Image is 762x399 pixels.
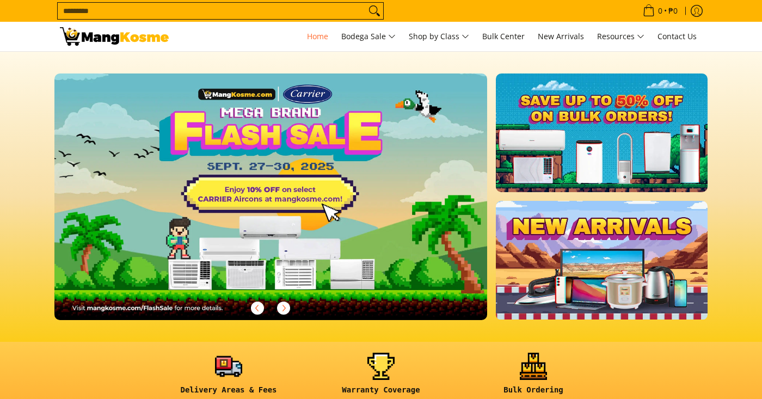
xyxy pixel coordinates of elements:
span: Bulk Center [482,31,525,41]
a: Bodega Sale [336,22,401,51]
span: Resources [597,30,644,44]
nav: Main Menu [180,22,702,51]
img: BULK.webp [496,73,708,192]
span: • [640,5,681,17]
a: New Arrivals [532,22,589,51]
span: Home [307,31,328,41]
a: Home [302,22,334,51]
a: Shop by Class [403,22,475,51]
img: Mang Kosme: Your Home Appliances Warehouse Sale Partner! [60,27,169,46]
button: Previous [245,296,269,320]
a: Contact Us [652,22,702,51]
span: 0 [656,7,664,15]
button: Search [366,3,383,19]
span: Contact Us [657,31,697,41]
a: Resources [592,22,650,51]
span: ₱0 [667,7,679,15]
a: Bulk Center [477,22,530,51]
span: Shop by Class [409,30,469,44]
img: 092325 mk eom flash sale 1510x861 no dti [54,73,487,320]
button: Next [272,296,296,320]
img: NEW_ARRIVAL.webp [496,201,708,320]
span: New Arrivals [538,31,584,41]
span: Bodega Sale [341,30,396,44]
